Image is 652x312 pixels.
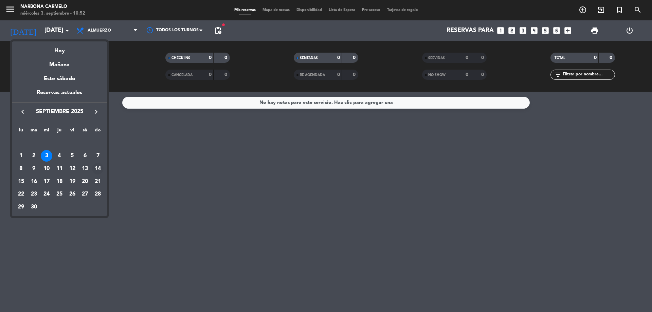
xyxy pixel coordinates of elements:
td: 9 de septiembre de 2025 [28,162,40,175]
td: 29 de septiembre de 2025 [15,201,28,214]
th: lunes [15,126,28,137]
td: 6 de septiembre de 2025 [79,150,92,163]
td: 30 de septiembre de 2025 [28,201,40,214]
div: 24 [41,189,52,200]
div: 19 [67,176,78,187]
div: 28 [92,189,104,200]
td: 13 de septiembre de 2025 [79,162,92,175]
button: keyboard_arrow_left [17,107,29,116]
div: 20 [79,176,91,187]
div: 1 [15,150,27,162]
div: 5 [67,150,78,162]
div: 21 [92,176,104,187]
div: 10 [41,163,52,175]
th: sábado [79,126,92,137]
td: 24 de septiembre de 2025 [40,188,53,201]
td: 11 de septiembre de 2025 [53,162,66,175]
th: viernes [66,126,79,137]
div: 17 [41,176,52,187]
button: keyboard_arrow_right [90,107,102,116]
th: martes [28,126,40,137]
div: 18 [54,176,65,187]
td: 10 de septiembre de 2025 [40,162,53,175]
td: 15 de septiembre de 2025 [15,175,28,188]
span: septiembre 2025 [29,107,90,116]
div: 12 [67,163,78,175]
div: 11 [54,163,65,175]
td: 5 de septiembre de 2025 [66,150,79,163]
td: 26 de septiembre de 2025 [66,188,79,201]
td: 8 de septiembre de 2025 [15,162,28,175]
td: 18 de septiembre de 2025 [53,175,66,188]
td: 23 de septiembre de 2025 [28,188,40,201]
div: 14 [92,163,104,175]
td: 2 de septiembre de 2025 [28,150,40,163]
div: Mañana [12,55,107,69]
div: 25 [54,189,65,200]
td: 3 de septiembre de 2025 [40,150,53,163]
div: 23 [28,189,40,200]
div: 3 [41,150,52,162]
div: 15 [15,176,27,187]
td: 16 de septiembre de 2025 [28,175,40,188]
td: SEP. [15,137,104,150]
i: keyboard_arrow_right [92,108,100,116]
div: 6 [79,150,91,162]
div: Reservas actuales [12,88,107,102]
td: 25 de septiembre de 2025 [53,188,66,201]
td: 4 de septiembre de 2025 [53,150,66,163]
div: 16 [28,176,40,187]
div: 9 [28,163,40,175]
div: 26 [67,189,78,200]
td: 12 de septiembre de 2025 [66,162,79,175]
div: 4 [54,150,65,162]
td: 20 de septiembre de 2025 [79,175,92,188]
td: 21 de septiembre de 2025 [91,175,104,188]
div: 7 [92,150,104,162]
th: miércoles [40,126,53,137]
td: 19 de septiembre de 2025 [66,175,79,188]
th: domingo [91,126,104,137]
div: Hoy [12,41,107,55]
div: Este sábado [12,69,107,88]
td: 7 de septiembre de 2025 [91,150,104,163]
td: 1 de septiembre de 2025 [15,150,28,163]
div: 27 [79,189,91,200]
td: 28 de septiembre de 2025 [91,188,104,201]
div: 22 [15,189,27,200]
div: 13 [79,163,91,175]
div: 8 [15,163,27,175]
td: 22 de septiembre de 2025 [15,188,28,201]
div: 2 [28,150,40,162]
td: 17 de septiembre de 2025 [40,175,53,188]
td: 14 de septiembre de 2025 [91,162,104,175]
i: keyboard_arrow_left [19,108,27,116]
th: jueves [53,126,66,137]
div: 29 [15,201,27,213]
td: 27 de septiembre de 2025 [79,188,92,201]
div: 30 [28,201,40,213]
